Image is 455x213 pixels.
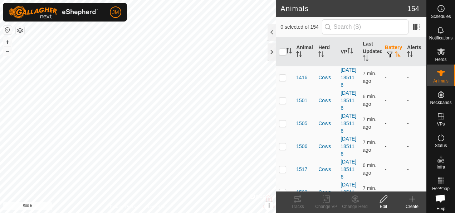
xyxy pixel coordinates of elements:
td: - [382,66,404,89]
td: - [404,135,426,158]
input: Search (S) [322,19,408,34]
td: - [382,135,404,158]
button: – [3,47,12,56]
th: Battery [382,37,404,66]
p-sorticon: Activate to sort [347,49,353,55]
td: - [404,66,426,89]
p-sorticon: Activate to sort [296,52,302,58]
span: Sep 18, 2025, 12:36 PM [363,139,376,153]
a: [DATE] 185116 [341,67,356,88]
div: Cows [318,97,335,104]
a: [DATE] 185116 [341,113,356,134]
td: - [404,158,426,181]
a: [DATE] 185116 [341,90,356,111]
span: Sep 18, 2025, 12:37 PM [363,117,376,130]
div: Cows [318,166,335,173]
span: 0 selected of 154 [280,23,322,31]
span: 1517 [296,166,307,173]
p-sorticon: Activate to sort [363,56,368,62]
span: 1506 [296,143,307,150]
span: Help [436,207,445,211]
span: JM [112,9,119,16]
span: 1416 [296,74,307,81]
div: Change Herd [341,203,369,210]
div: Open chat [431,189,450,208]
span: Status [435,143,447,148]
th: Animal [293,37,315,66]
td: - [404,112,426,135]
span: Neckbands [430,100,451,105]
td: - [382,158,404,181]
p-sorticon: Activate to sort [318,52,324,58]
td: - [382,181,404,204]
span: 1523 [296,189,307,196]
div: Tracks [283,203,312,210]
div: Create [398,203,426,210]
span: Herds [435,57,446,62]
a: Privacy Policy [110,204,137,210]
h2: Animals [280,4,407,13]
span: Schedules [431,14,451,19]
td: - [382,112,404,135]
div: Cows [318,189,335,196]
div: Cows [318,120,335,127]
div: Cows [318,143,335,150]
td: - [382,89,404,112]
a: [DATE] 185116 [341,159,356,180]
td: - [404,89,426,112]
span: i [268,203,270,209]
td: - [404,181,426,204]
span: 1505 [296,120,307,127]
div: Edit [369,203,398,210]
button: Reset Map [3,26,12,34]
a: [DATE] 185116 [341,182,356,203]
img: Gallagher Logo [9,6,98,19]
a: [DATE] 185116 [341,136,356,157]
p-sorticon: Activate to sort [395,52,401,58]
th: Alerts [404,37,426,66]
span: Sep 18, 2025, 12:36 PM [363,71,376,84]
span: Sep 18, 2025, 12:37 PM [363,94,376,107]
span: VPs [437,122,445,126]
span: Heatmap [432,186,450,191]
button: + [3,38,12,46]
span: Sep 18, 2025, 12:38 PM [363,162,376,176]
span: Notifications [429,36,452,40]
span: Infra [436,165,445,169]
span: 154 [407,3,419,14]
p-sorticon: Activate to sort [407,52,413,58]
span: Animals [433,79,449,83]
th: Herd [315,37,338,66]
span: Sep 18, 2025, 12:36 PM [363,185,376,199]
button: i [265,202,273,210]
button: Map Layers [16,26,24,35]
th: Last Updated [360,37,382,66]
p-sorticon: Activate to sort [286,49,292,55]
th: VP [338,37,360,66]
div: Cows [318,74,335,81]
div: Change VP [312,203,341,210]
a: Contact Us [145,204,166,210]
span: 1501 [296,97,307,104]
